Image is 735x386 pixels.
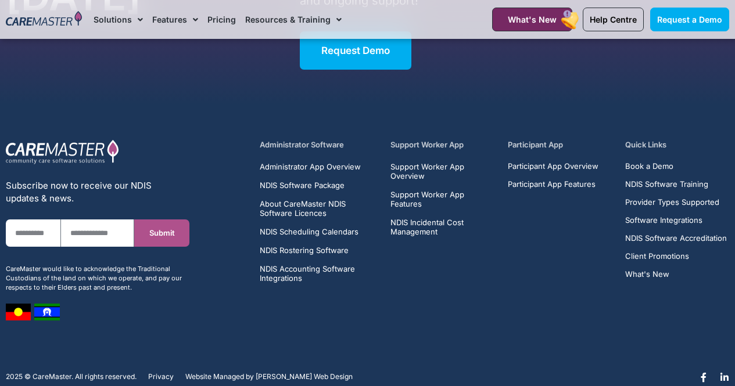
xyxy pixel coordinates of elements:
img: CareMaster Logo [6,11,82,28]
span: Provider Types Supported [625,198,719,207]
h5: Participant App [508,139,612,150]
a: NDIS Scheduling Calendars [260,227,377,236]
img: image 7 [6,304,31,320]
span: Client Promotions [625,252,689,261]
span: Request Demo [321,45,390,56]
img: CareMaster Logo Part [6,139,119,165]
a: Administrator App Overview [260,162,377,171]
a: Support Worker App Features [390,190,494,208]
a: What's New [492,8,572,31]
span: Participant App Features [508,180,596,189]
a: Help Centre [583,8,644,31]
span: Submit [149,229,175,237]
span: What's New [625,270,669,279]
span: What's New [508,15,557,24]
span: NDIS Software Package [260,181,345,190]
a: Provider Types Supported [625,198,727,207]
img: image 8 [34,304,60,320]
button: Submit [134,219,189,247]
span: Request a Demo [657,15,722,24]
span: Help Centre [590,15,637,24]
a: Client Promotions [625,252,727,261]
a: NDIS Software Package [260,181,377,190]
a: [PERSON_NAME] Web Design [256,373,353,381]
a: Participant App Features [508,180,598,189]
span: NDIS Scheduling Calendars [260,227,358,236]
a: Book a Demo [625,162,727,171]
a: About CareMaster NDIS Software Licences [260,199,377,218]
a: NDIS Accounting Software Integrations [260,264,377,283]
a: NDIS Software Training [625,180,727,189]
a: NDIS Incidental Cost Management [390,218,494,236]
span: NDIS Software Training [625,180,708,189]
a: What's New [625,270,727,279]
span: NDIS Rostering Software [260,246,349,255]
h5: Quick Links [625,139,729,150]
a: Request Demo [300,31,411,70]
span: Software Integrations [625,216,702,225]
a: Participant App Overview [508,162,598,171]
div: CareMaster would like to acknowledge the Traditional Custodians of the land on which we operate, ... [6,264,189,292]
span: Administrator App Overview [260,162,361,171]
form: New Form [6,219,189,258]
p: 2025 © CareMaster. All rights reserved. [6,373,137,381]
a: NDIS Rostering Software [260,246,377,255]
span: Website Managed by [185,373,254,381]
a: Support Worker App Overview [390,162,494,181]
h5: Support Worker App [390,139,494,150]
span: Book a Demo [625,162,673,171]
a: Request a Demo [650,8,729,31]
a: Software Integrations [625,216,727,225]
h5: Administrator Software [260,139,377,150]
a: Privacy [148,373,174,381]
div: Subscribe now to receive our NDIS updates & news. [6,179,189,205]
a: NDIS Software Accreditation [625,234,727,243]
